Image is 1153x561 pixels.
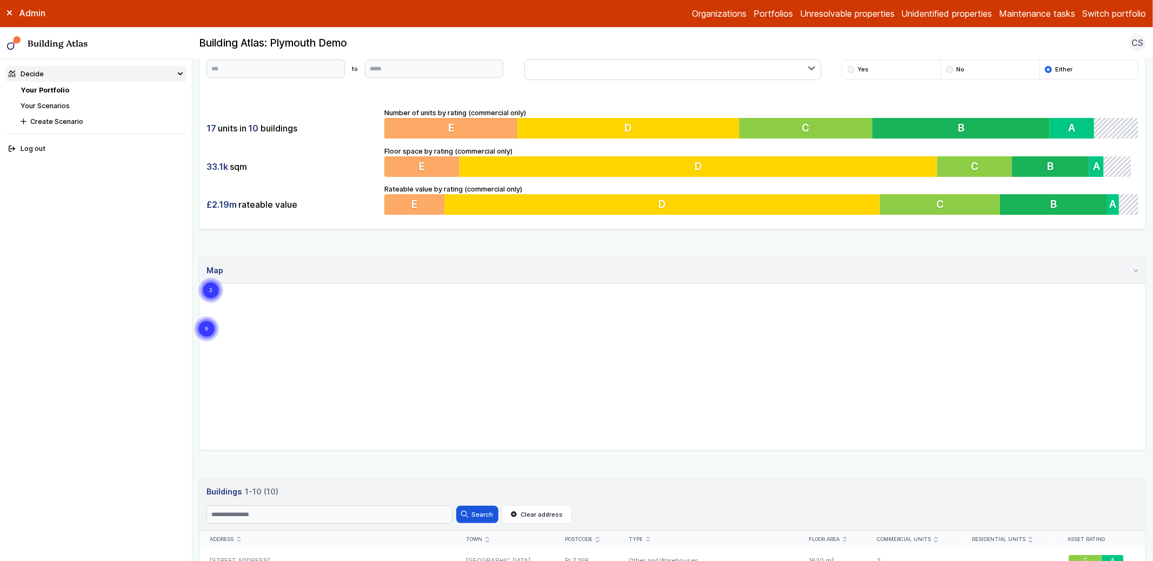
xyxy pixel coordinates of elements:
a: Your Scenarios [21,102,70,110]
span: A [1100,160,1107,173]
a: Maintenance tasks [999,7,1075,20]
span: E [411,198,417,211]
a: Unresolvable properties [800,7,895,20]
button: C [943,156,1018,177]
img: main-0bbd2752.svg [7,36,21,50]
span: A [1110,198,1117,211]
span: E [448,122,454,135]
span: 1-10 (10) [245,486,278,498]
span: D [658,198,666,211]
span: A [1069,122,1076,135]
span: 33.1k [206,161,228,173]
div: Rateable value by rating (commercial only) [384,184,1139,215]
summary: Decide [5,66,186,82]
button: E [384,194,444,215]
span: £2.19m [206,199,237,210]
button: Switch portfolio [1082,7,1146,20]
button: B [872,118,1050,138]
button: A [1050,118,1094,138]
span: 10 [248,122,258,134]
button: A [1096,156,1111,177]
div: Asset rating [1068,536,1135,543]
a: Unidentified properties [902,7,992,20]
span: CS [1131,36,1143,49]
summary: Map [199,258,1145,284]
span: D [698,160,705,173]
button: B [1000,194,1108,215]
button: Log out [5,141,186,157]
span: C [936,198,944,211]
div: Energy use intensity, kWh/m²/year [524,47,821,80]
form: to [206,60,503,78]
span: B [1050,198,1057,211]
div: rateable value [206,194,377,215]
h3: Buildings [206,486,1138,498]
span: C [977,160,984,173]
a: Your Portfolio [21,86,69,94]
div: Decide [9,69,44,79]
div: sqm [206,156,377,177]
div: Floor area [809,536,856,543]
span: B [958,122,964,135]
button: E [384,118,517,138]
div: Postcode [565,536,608,543]
span: B [1054,160,1061,173]
div: Residential units [972,536,1045,543]
div: units in buildings [206,118,377,138]
button: D [517,118,739,138]
div: Floor area, m² [206,47,503,77]
h2: Building Atlas: Plymouth Demo [199,36,347,50]
div: Address [210,536,445,543]
a: Organizations [692,7,747,20]
span: C [802,122,810,135]
div: Type [629,536,788,543]
span: E [419,160,425,173]
div: Town [466,536,544,543]
button: C [739,118,872,138]
button: CS [1129,34,1146,51]
button: Search [456,506,498,523]
button: Clear address [502,505,572,524]
button: A [1108,194,1119,215]
button: D [444,194,880,215]
button: D [460,156,943,177]
button: Create Scenario [17,114,186,129]
div: Number of units by rating (commercial only) [384,108,1139,139]
button: E [384,156,460,177]
div: Floor space by rating (commercial only) [384,146,1139,177]
button: B [1018,156,1096,177]
span: 17 [206,122,216,134]
button: C [880,194,1000,215]
span: D [624,122,632,135]
div: Commercial units [877,536,951,543]
a: Portfolios [754,7,793,20]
